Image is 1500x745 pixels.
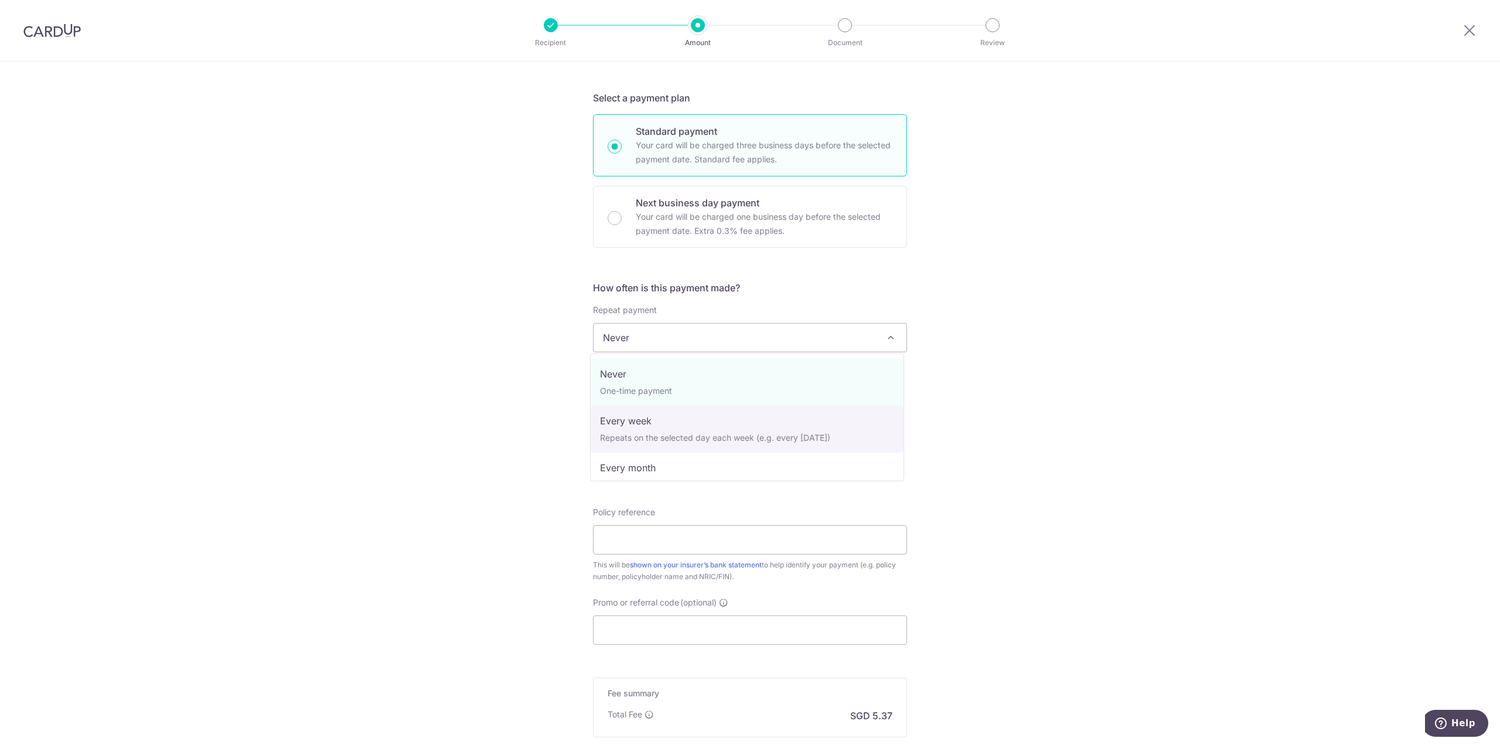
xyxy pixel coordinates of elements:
p: Your card will be charged three business days before the selected payment date. Standard fee appl... [636,138,892,166]
h5: How often is this payment made? [593,281,907,295]
div: This will be to help identify your payment (e.g. policy number, policyholder name and NRIC/FIN). [593,559,907,583]
a: shown on your insurer’s bank statement [630,560,762,569]
p: Amount [654,37,741,49]
p: Standard payment [636,124,892,138]
p: Total Fee [608,709,642,720]
p: Review [949,37,1036,49]
p: Document [802,37,888,49]
img: CardUp [23,23,81,38]
p: Recipient [507,37,594,49]
p: Next business day payment [636,196,892,210]
span: Never [594,324,906,352]
label: Repeat payment [593,304,657,316]
h5: Fee summary [608,688,892,699]
p: Never [600,367,894,381]
label: Policy reference [593,506,655,518]
p: Every week [600,414,894,428]
iframe: Opens a widget where you can find more information [1425,710,1488,739]
p: SGD 5.37 [850,709,892,723]
small: Repeats on the selected day each week (e.g. every [DATE]) [600,433,830,443]
h5: Select a payment plan [593,91,907,105]
span: (optional) [680,597,717,608]
p: Every month [600,461,894,475]
small: One-time payment [600,386,672,396]
p: Your card will be charged one business day before the selected payment date. Extra 0.3% fee applies. [636,210,892,238]
span: Promo or referral code [593,597,679,608]
span: Never [593,323,907,352]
